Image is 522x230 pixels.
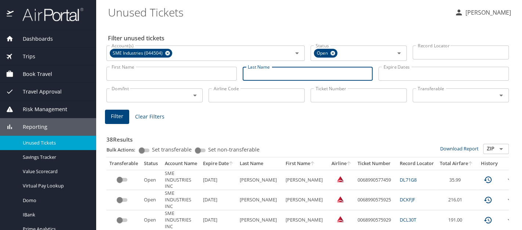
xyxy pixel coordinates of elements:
span: SME Industries (044504) [110,50,167,57]
th: Last Name [237,157,283,170]
button: expand row [505,216,514,224]
th: Record Locator [397,157,437,170]
a: DL71G8 [400,176,417,183]
span: Virtual Pay Lookup [23,182,87,189]
td: [PERSON_NAME] [283,210,329,230]
button: sort [310,161,315,166]
th: Status [141,157,162,170]
button: Open [292,48,302,58]
button: Filter [105,110,129,124]
img: airportal-logo.png [14,7,83,22]
td: SME INDUSTRIES INC [162,210,200,230]
td: Open [141,210,162,230]
th: Account Name [162,157,200,170]
span: Travel Approval [14,88,62,96]
img: icon-airportal.png [7,7,14,22]
td: 191.00 [437,210,476,230]
button: expand row [505,196,514,204]
h1: Unused Tickets [108,1,449,23]
span: Trips [14,52,35,61]
p: Bulk Actions: [106,146,141,153]
td: [PERSON_NAME] [283,190,329,210]
td: 0068990575929 [355,210,397,230]
img: Delta Airlines [337,175,344,183]
span: Filter [111,112,123,121]
span: Risk Management [14,105,67,113]
button: sort [468,161,473,166]
p: [PERSON_NAME] [463,8,511,17]
td: [DATE] [200,210,237,230]
button: Open [190,90,200,101]
div: Open [314,49,337,58]
th: First Name [283,157,329,170]
span: IBank [23,211,87,218]
td: 0068990577459 [355,170,397,190]
td: [DATE] [200,190,237,210]
td: Open [141,170,162,190]
td: [PERSON_NAME] [237,210,283,230]
span: Unused Tickets [23,139,87,146]
td: SME INDUSTRIES INC [162,170,200,190]
button: sort [347,161,352,166]
span: Set non-transferable [208,147,260,152]
a: DCKFJF [400,196,415,203]
button: Open [496,144,506,154]
a: Download Report [440,145,479,152]
span: Domo [23,197,87,204]
h3: 38 Results [106,131,509,144]
button: expand row [505,175,514,184]
div: SME Industries (044504) [110,49,172,58]
span: Savings Tracker [23,154,87,161]
button: Clear Filters [132,110,167,124]
div: Transferable [109,160,138,167]
img: Delta Airlines [337,215,344,223]
span: Set transferable [152,147,192,152]
span: Value Scorecard [23,168,87,175]
td: 0068990575925 [355,190,397,210]
td: Open [141,190,162,210]
td: [PERSON_NAME] [237,170,283,190]
span: Dashboards [14,35,53,43]
td: [DATE] [200,170,237,190]
button: sort [229,161,234,166]
th: History [476,157,503,170]
td: [PERSON_NAME] [237,190,283,210]
span: Open [314,50,332,57]
button: [PERSON_NAME] [452,6,514,19]
a: DCL30T [400,216,416,223]
button: Open [394,48,404,58]
td: 216.01 [437,190,476,210]
th: Total Airfare [437,157,476,170]
td: [PERSON_NAME] [283,170,329,190]
th: Airline [329,157,355,170]
span: Book Travel [14,70,52,78]
td: 35.99 [437,170,476,190]
img: Delta Airlines [337,196,344,203]
th: Ticket Number [355,157,397,170]
h2: Filter unused tickets [108,32,510,44]
span: Reporting [14,123,47,131]
button: Open [496,90,506,101]
span: Clear Filters [135,112,164,121]
td: SME INDUSTRIES INC [162,190,200,210]
th: Expire Date [200,157,237,170]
